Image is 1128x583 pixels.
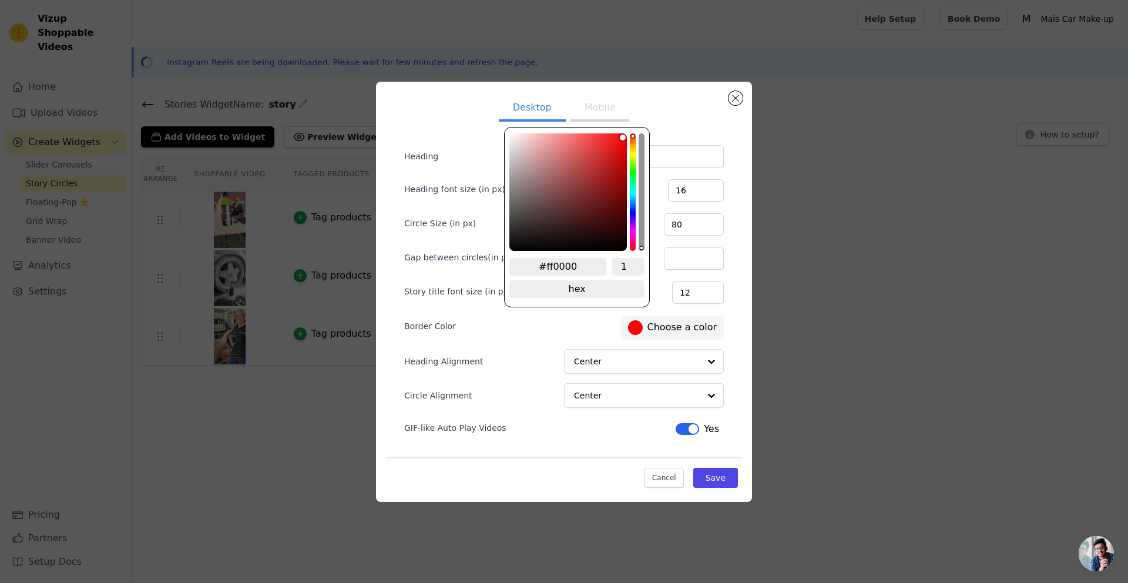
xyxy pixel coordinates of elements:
[404,356,485,367] label: Heading Alignment
[404,390,475,401] label: Circle Alignment
[612,258,644,276] input: alpha channel
[628,320,717,335] label: Choose a color
[404,320,456,332] label: Border Color
[504,127,650,307] div: color picker
[620,135,626,250] div: brightness channel
[511,135,626,140] div: saturation channel
[404,150,511,162] label: Heading
[1079,536,1114,571] div: Bate-papo aberto
[570,96,629,122] button: Mobile
[639,133,644,251] div: alpha channel
[404,286,511,297] label: Story title font size (in px)
[630,133,636,251] div: hue channel
[404,422,506,434] label: GIF-like Auto Play Videos
[693,468,738,488] button: Save
[499,96,566,122] button: Desktop
[404,217,476,229] label: Circle Size (in px)
[644,468,684,488] button: Cancel
[404,252,515,263] label: Gap between circles(in px)
[404,183,505,195] label: Heading font size (in px)
[509,258,606,276] input: hex color
[728,91,743,105] button: Close modal
[704,422,719,436] span: Yes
